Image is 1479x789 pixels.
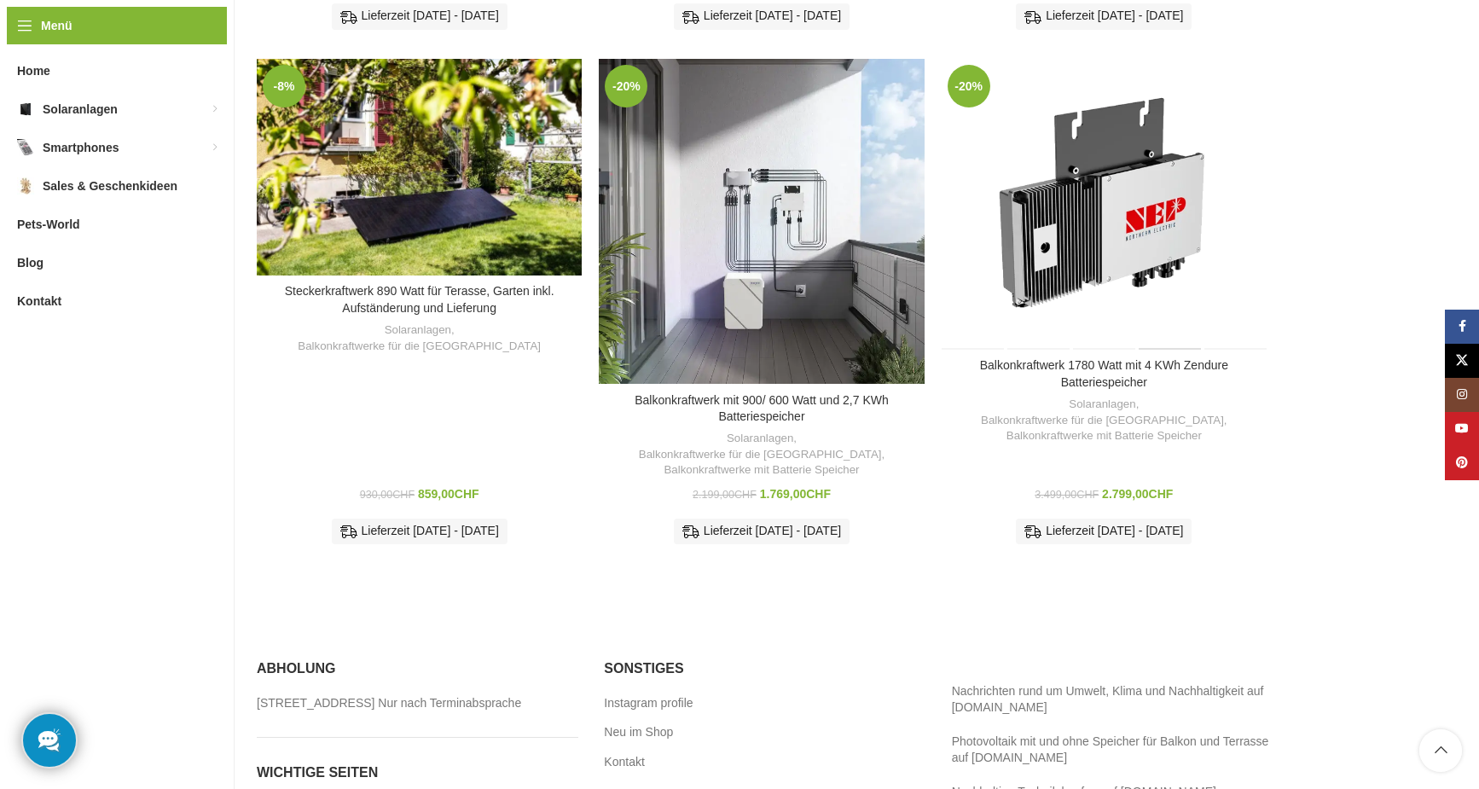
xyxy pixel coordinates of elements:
[693,489,757,501] bdi: 2.199,00
[257,59,582,276] a: Steckerkraftwerk 890 Watt für Terasse, Garten inkl. Aufständerung und Lieferung
[43,94,118,125] span: Solaranlagen
[1016,3,1192,29] div: Lieferzeit [DATE] - [DATE]
[17,209,80,240] span: Pets-World
[1076,489,1099,501] span: CHF
[41,16,72,35] span: Menü
[674,3,850,29] div: Lieferzeit [DATE] - [DATE]
[17,139,34,156] img: Smartphones
[639,447,882,463] a: Balkonkraftwerke für die [GEOGRAPHIC_DATA]
[674,519,850,544] div: Lieferzeit [DATE] - [DATE]
[17,177,34,194] img: Sales & Geschenkideen
[257,763,578,782] h5: Wichtige seiten
[635,393,889,424] a: Balkonkraftwerk mit 900/ 600 Watt und 2,7 KWh Batteriespeicher
[285,284,554,315] a: Steckerkraftwerk 890 Watt für Terasse, Garten inkl. Aufständerung und Lieferung
[1149,487,1174,501] span: CHF
[332,3,507,29] div: Lieferzeit [DATE] - [DATE]
[604,724,675,741] a: Neu im Shop
[360,489,415,501] bdi: 930,00
[980,358,1228,389] a: Balkonkraftwerk 1780 Watt mit 4 KWh Zendure Batteriespeicher
[950,397,1258,444] div: , ,
[385,322,451,339] a: Solaranlagen
[17,286,61,316] span: Kontakt
[17,55,50,86] span: Home
[392,489,415,501] span: CHF
[257,659,578,678] h5: Abholung
[727,431,793,447] a: Solaranlagen
[734,489,757,501] span: CHF
[760,487,831,501] bdi: 1.769,00
[942,59,1267,350] a: Balkonkraftwerk 1780 Watt mit 4 KWh Zendure Batteriespeicher
[604,695,694,712] a: Instagram profile
[604,754,646,771] a: Kontakt
[263,65,305,107] span: -8%
[1419,729,1462,772] a: Scroll to top button
[1445,412,1479,446] a: YouTube Social Link
[952,734,1269,765] a: Photovoltaik mit und ohne Speicher für Balkon und Terrasse auf [DOMAIN_NAME]
[43,171,177,201] span: Sales & Geschenkideen
[1102,487,1173,501] bdi: 2.799,00
[607,431,915,479] div: , ,
[332,519,507,544] div: Lieferzeit [DATE] - [DATE]
[1006,428,1202,444] a: Balkonkraftwerke mit Batterie Speicher
[257,695,523,712] a: [STREET_ADDRESS] Nur nach Terminabsprache
[298,339,541,355] a: Balkonkraftwerke für die [GEOGRAPHIC_DATA]
[1445,378,1479,412] a: Instagram Social Link
[43,132,119,163] span: Smartphones
[599,59,924,384] a: Balkonkraftwerk mit 900/ 600 Watt und 2,7 KWh Batteriespeicher
[1035,489,1099,501] bdi: 3.499,00
[664,462,859,479] a: Balkonkraftwerke mit Batterie Speicher
[948,65,990,107] span: -20%
[1016,519,1192,544] div: Lieferzeit [DATE] - [DATE]
[418,487,479,501] bdi: 859,00
[265,322,573,354] div: ,
[806,487,831,501] span: CHF
[1445,446,1479,480] a: Pinterest Social Link
[455,487,479,501] span: CHF
[17,247,43,278] span: Blog
[17,101,34,118] img: Solaranlagen
[1069,397,1135,413] a: Solaranlagen
[981,413,1224,429] a: Balkonkraftwerke für die [GEOGRAPHIC_DATA]
[1445,310,1479,344] a: Facebook Social Link
[604,659,925,678] h5: Sonstiges
[605,65,647,107] span: -20%
[952,684,1264,715] a: Nachrichten rund um Umwelt, Klima und Nachhaltigkeit auf [DOMAIN_NAME]
[1445,344,1479,378] a: X Social Link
